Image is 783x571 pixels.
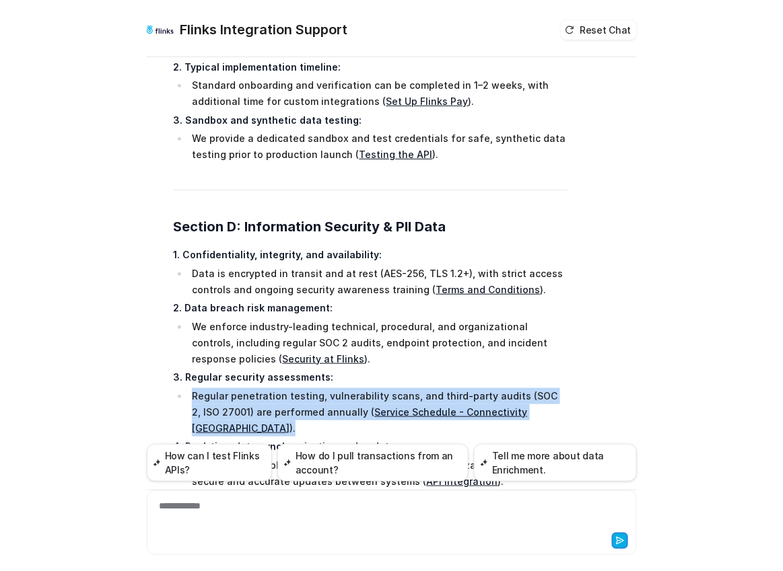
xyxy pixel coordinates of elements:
a: Terms and Conditions [436,284,540,295]
a: Set Up Flinks Pay [386,96,468,107]
a: Testing the API [359,149,432,160]
img: Widget [147,16,174,43]
button: How can I test Flinks APIs? [147,444,272,482]
h2: Section D: Information Security & PII Data [174,217,568,236]
a: Security at Flinks [282,353,364,365]
strong: 1. Confidentiality, integrity, and availability: [174,249,382,260]
h2: Flinks Integration Support [180,20,348,39]
strong: 3. Sandbox and synthetic data testing: [174,114,362,126]
li: Standard onboarding and verification can be completed in 1–2 weeks, with additional time for cust... [189,77,568,110]
strong: 3. Regular security assessments: [174,371,334,383]
li: Regular penetration testing, vulnerability scans, and third-party audits (SOC 2, ISO 27001) are p... [189,388,568,436]
strong: 4. Real-time data synchronization and updates: [174,441,404,452]
li: We enforce industry-leading technical, procedural, and organizational controls, including regular... [189,319,568,367]
button: How do I pull transactions from an account? [277,444,469,482]
button: Tell me more about data Enrichment. [474,444,637,482]
button: Reset Chat [561,20,636,40]
li: We provide a dedicated sandbox and test credentials for safe, synthetic data testing prior to pro... [189,130,568,163]
a: Service Schedule - Connectivity [GEOGRAPHIC_DATA] [192,406,527,434]
strong: 2. Typical implementation timeline: [174,61,341,73]
strong: 2. Data breach risk management: [174,302,333,313]
li: Data is encrypted in transit and at rest (AES-256, TLS 1.2+), with strict access controls and ong... [189,266,568,298]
